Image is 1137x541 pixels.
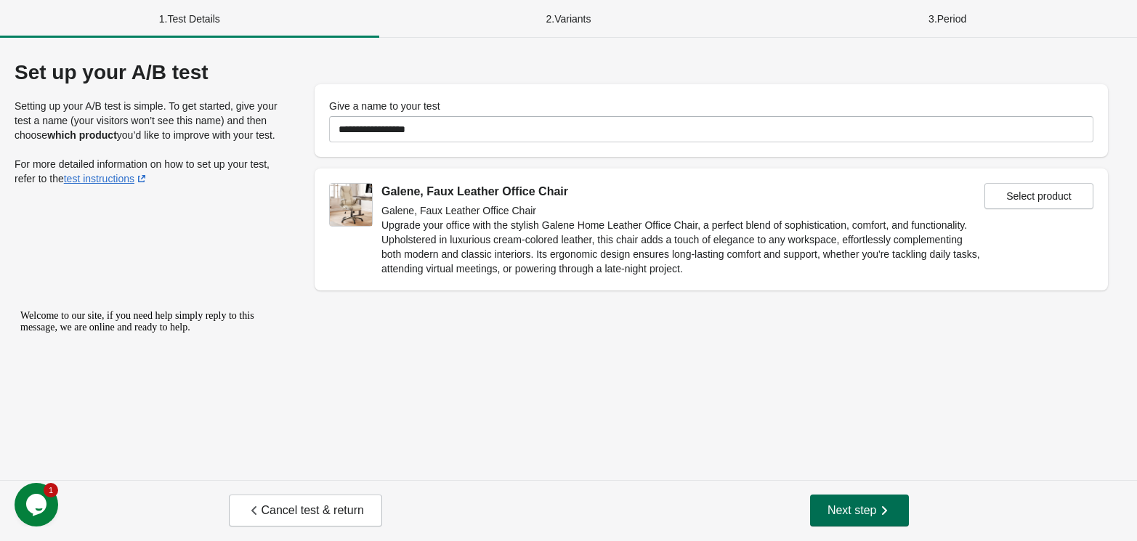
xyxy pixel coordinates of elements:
[984,183,1093,209] button: Select product
[381,203,984,218] h2: Galene, Faux Leather Office Chair
[15,483,61,526] iframe: chat widget
[381,183,984,200] div: Galene, Faux Leather Office Chair
[247,503,364,518] span: Cancel test & return
[15,304,276,476] iframe: chat widget
[15,61,286,84] div: Set up your A/B test
[64,173,149,184] a: test instructions
[47,129,117,141] strong: which product
[381,218,984,276] p: Upgrade your office with the stylish Galene Home Leather Office Chair, a perfect blend of sophist...
[6,6,240,28] span: Welcome to our site, if you need help simply reply to this message, we are online and ready to help.
[329,99,440,113] label: Give a name to your test
[15,157,286,186] p: For more detailed information on how to set up your test, refer to the
[828,503,891,518] span: Next step
[15,99,286,142] p: Setting up your A/B test is simple. To get started, give your test a name (your visitors won’t se...
[810,495,909,526] button: Next step
[229,495,382,526] button: Cancel test & return
[1006,190,1072,202] span: Select product
[6,6,267,29] div: Welcome to our site, if you need help simply reply to this message, we are online and ready to help.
